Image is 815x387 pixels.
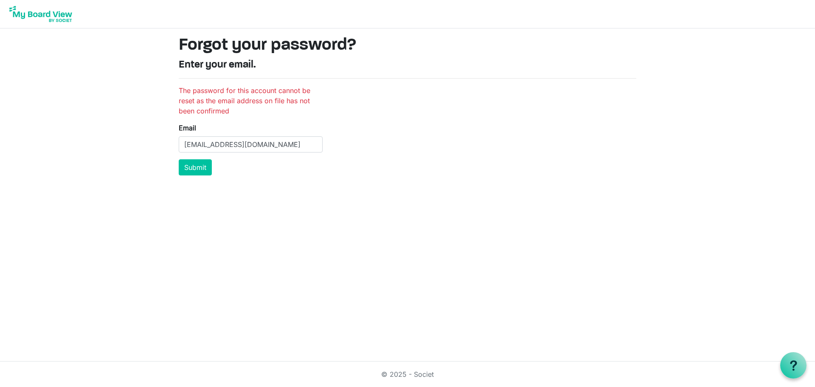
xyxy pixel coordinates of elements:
button: Submit [179,159,212,175]
li: The password for this account cannot be reset as the email address on file has not been confirmed [179,85,323,116]
img: My Board View Logo [7,3,75,25]
h1: Forgot your password? [179,35,636,56]
label: Email [179,123,196,133]
a: © 2025 - Societ [381,370,434,379]
h4: Enter your email. [179,59,636,71]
